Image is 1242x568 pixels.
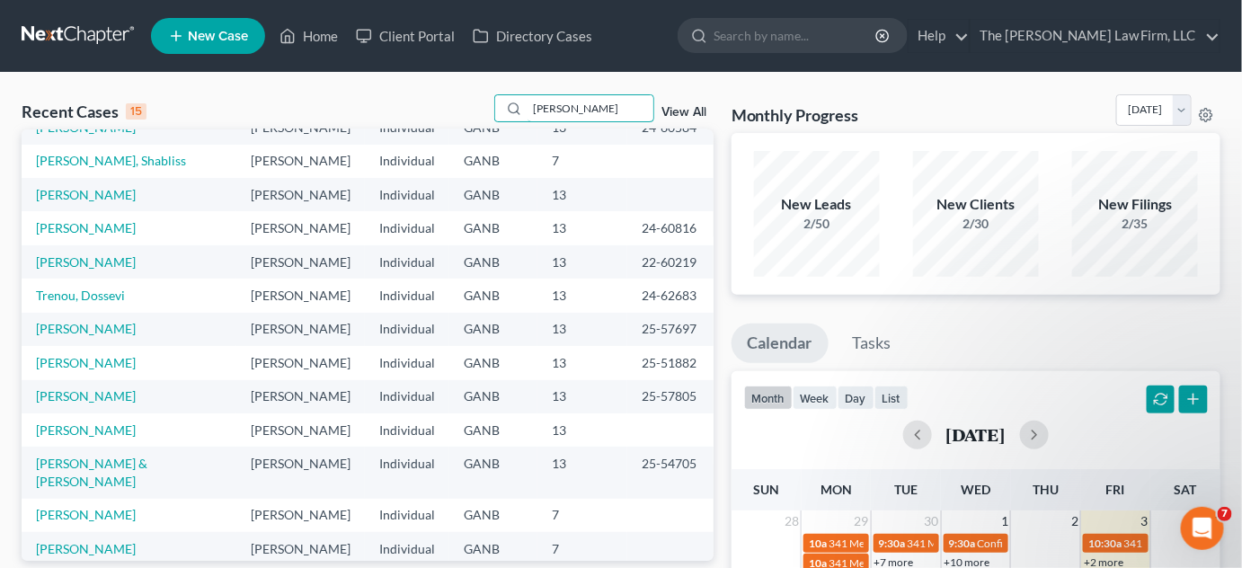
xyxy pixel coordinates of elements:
[36,120,136,135] a: [PERSON_NAME]
[783,510,801,532] span: 28
[365,178,449,211] td: Individual
[913,194,1039,215] div: New Clients
[236,279,365,312] td: [PERSON_NAME]
[537,346,627,379] td: 13
[365,532,449,565] td: Individual
[236,532,365,565] td: [PERSON_NAME]
[837,324,908,363] a: Tasks
[449,279,537,312] td: GANB
[36,422,136,438] a: [PERSON_NAME]
[874,386,909,410] button: list
[365,211,449,244] td: Individual
[537,178,627,211] td: 13
[36,541,136,556] a: [PERSON_NAME]
[36,153,186,168] a: [PERSON_NAME], Shabliss
[449,532,537,565] td: GANB
[271,20,347,52] a: Home
[909,20,969,52] a: Help
[236,313,365,346] td: [PERSON_NAME]
[236,499,365,532] td: [PERSON_NAME]
[36,187,136,202] a: [PERSON_NAME]
[236,346,365,379] td: [PERSON_NAME]
[236,245,365,279] td: [PERSON_NAME]
[537,279,627,312] td: 13
[365,279,449,312] td: Individual
[1069,510,1080,532] span: 2
[1181,507,1224,550] iframe: Intercom live chat
[537,447,627,498] td: 13
[913,215,1039,233] div: 2/30
[754,215,880,233] div: 2/50
[753,482,779,497] span: Sun
[537,211,627,244] td: 13
[1140,510,1150,532] span: 3
[908,537,1069,550] span: 341 Meeting for [PERSON_NAME]
[365,245,449,279] td: Individual
[236,178,365,211] td: [PERSON_NAME]
[449,413,537,447] td: GANB
[537,245,627,279] td: 13
[365,447,449,498] td: Individual
[449,313,537,346] td: GANB
[999,510,1010,532] span: 1
[838,386,874,410] button: day
[627,380,714,413] td: 25-57805
[537,532,627,565] td: 7
[1033,482,1059,497] span: Thu
[365,499,449,532] td: Individual
[449,178,537,211] td: GANB
[365,145,449,178] td: Individual
[923,510,941,532] span: 30
[36,321,136,336] a: [PERSON_NAME]
[236,413,365,447] td: [PERSON_NAME]
[449,245,537,279] td: GANB
[732,324,829,363] a: Calendar
[449,346,537,379] td: GANB
[1218,507,1232,521] span: 7
[627,346,714,379] td: 25-51882
[365,413,449,447] td: Individual
[188,30,248,43] span: New Case
[809,537,827,550] span: 10a
[464,20,601,52] a: Directory Cases
[36,254,136,270] a: [PERSON_NAME]
[627,447,714,498] td: 25-54705
[754,194,880,215] div: New Leads
[236,211,365,244] td: [PERSON_NAME]
[627,313,714,346] td: 25-57697
[347,20,464,52] a: Client Portal
[879,537,906,550] span: 9:30a
[36,507,136,522] a: [PERSON_NAME]
[714,19,878,52] input: Search by name...
[537,145,627,178] td: 7
[236,380,365,413] td: [PERSON_NAME]
[946,425,1006,444] h2: [DATE]
[829,537,990,550] span: 341 Meeting for [PERSON_NAME]
[537,313,627,346] td: 13
[36,456,147,489] a: [PERSON_NAME] & [PERSON_NAME]
[449,211,537,244] td: GANB
[793,386,838,410] button: week
[537,499,627,532] td: 7
[961,482,990,497] span: Wed
[36,388,136,404] a: [PERSON_NAME]
[236,145,365,178] td: [PERSON_NAME]
[821,482,852,497] span: Mon
[1072,194,1198,215] div: New Filings
[744,386,793,410] button: month
[1175,482,1197,497] span: Sat
[36,220,136,235] a: [PERSON_NAME]
[627,279,714,312] td: 24-62683
[949,537,976,550] span: 9:30a
[1088,537,1122,550] span: 10:30a
[126,103,146,120] div: 15
[627,211,714,244] td: 24-60816
[365,380,449,413] td: Individual
[1072,215,1198,233] div: 2/35
[449,499,537,532] td: GANB
[449,447,537,498] td: GANB
[365,346,449,379] td: Individual
[449,380,537,413] td: GANB
[661,106,706,119] a: View All
[22,101,146,122] div: Recent Cases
